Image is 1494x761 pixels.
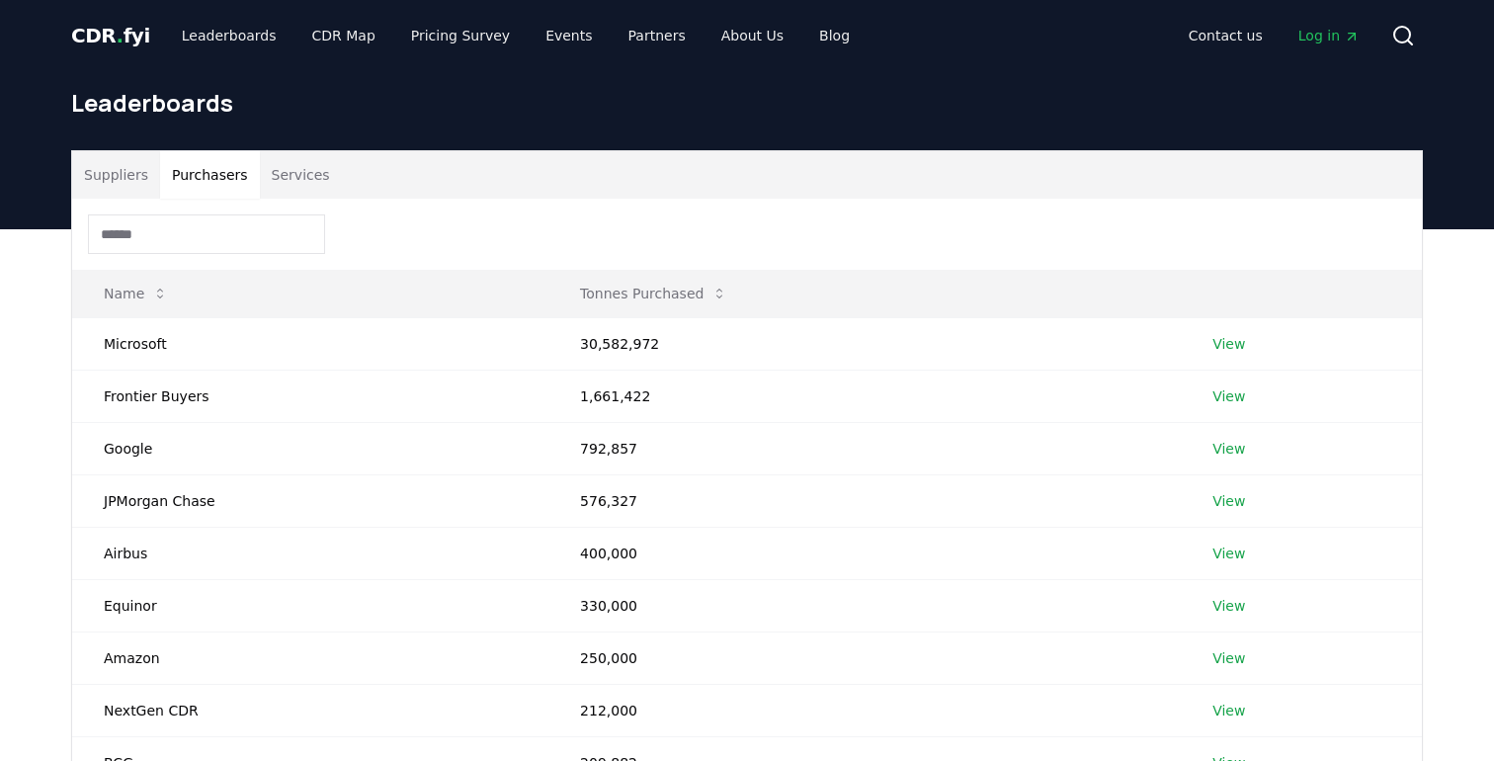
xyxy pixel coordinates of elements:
span: . [117,24,124,47]
button: Suppliers [72,151,160,199]
td: JPMorgan Chase [72,474,548,527]
a: Pricing Survey [395,18,526,53]
a: View [1212,701,1245,720]
a: CDR.fyi [71,22,150,49]
td: 1,661,422 [548,370,1181,422]
a: View [1212,386,1245,406]
a: Blog [803,18,866,53]
td: Frontier Buyers [72,370,548,422]
td: Airbus [72,527,548,579]
td: 792,857 [548,422,1181,474]
td: 576,327 [548,474,1181,527]
span: CDR fyi [71,24,150,47]
button: Purchasers [160,151,260,199]
td: Google [72,422,548,474]
nav: Main [1173,18,1375,53]
a: Log in [1283,18,1375,53]
a: CDR Map [296,18,391,53]
a: View [1212,439,1245,459]
a: View [1212,596,1245,616]
td: NextGen CDR [72,684,548,736]
a: View [1212,544,1245,563]
td: 250,000 [548,632,1181,684]
td: Microsoft [72,317,548,370]
td: 212,000 [548,684,1181,736]
td: Amazon [72,632,548,684]
h1: Leaderboards [71,87,1423,119]
td: Equinor [72,579,548,632]
a: View [1212,334,1245,354]
td: 30,582,972 [548,317,1181,370]
button: Name [88,274,184,313]
a: Events [530,18,608,53]
td: 330,000 [548,579,1181,632]
td: 400,000 [548,527,1181,579]
a: View [1212,491,1245,511]
a: Contact us [1173,18,1279,53]
a: Partners [613,18,702,53]
button: Tonnes Purchased [564,274,743,313]
nav: Main [166,18,866,53]
span: Log in [1298,26,1360,45]
a: View [1212,648,1245,668]
a: Leaderboards [166,18,292,53]
a: About Us [705,18,799,53]
button: Services [260,151,342,199]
